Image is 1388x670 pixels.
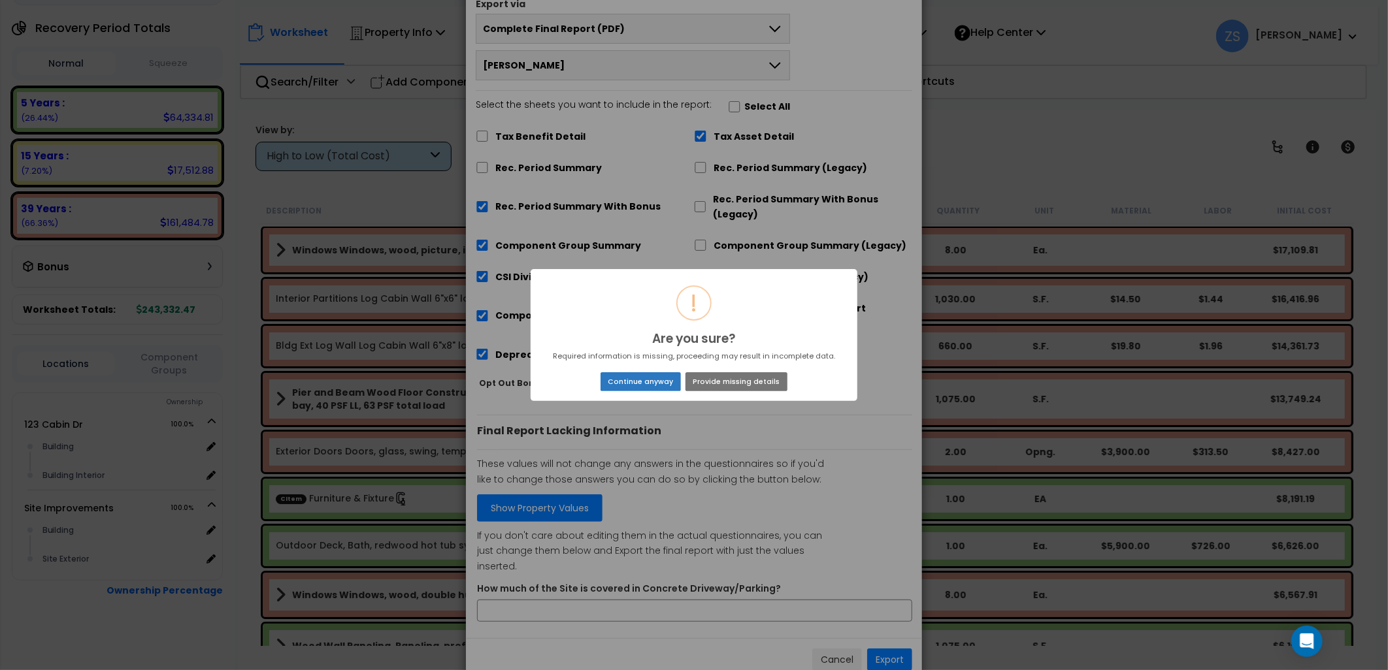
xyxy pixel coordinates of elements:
div: Required information is missing, proceeding may result in incomplete data. [551,351,838,362]
button: Provide missing details [686,372,787,391]
div: Open Intercom Messenger [1291,626,1323,657]
div: ! [691,287,698,319]
button: Continue anyway [601,372,681,391]
h2: Are you sure? [652,332,736,346]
